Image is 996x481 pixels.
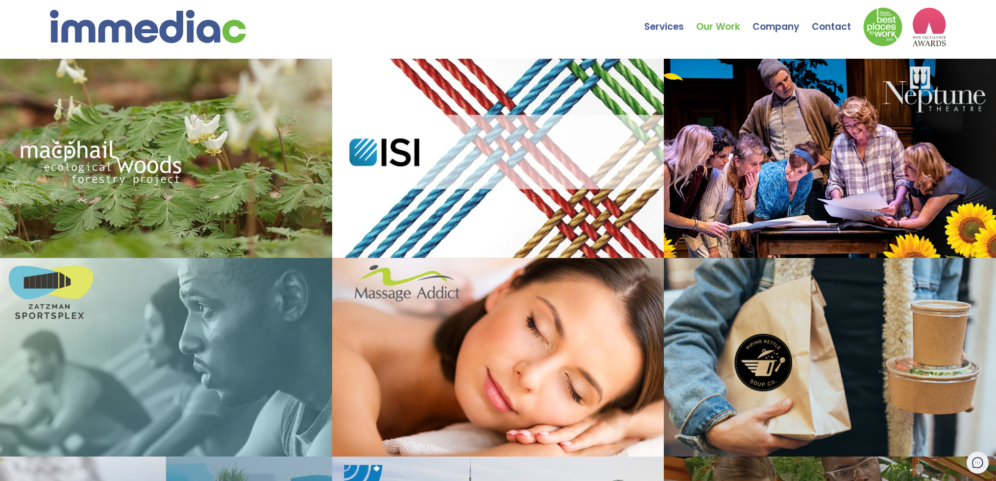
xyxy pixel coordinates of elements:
a: Services [644,2,696,37]
a: Company [753,2,812,37]
a: Our Work [696,2,753,37]
img: Down [863,7,902,46]
img: logo2_wea_nobg.webp [912,7,947,46]
img: immediac [50,10,246,43]
a: Contact [812,2,863,37]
